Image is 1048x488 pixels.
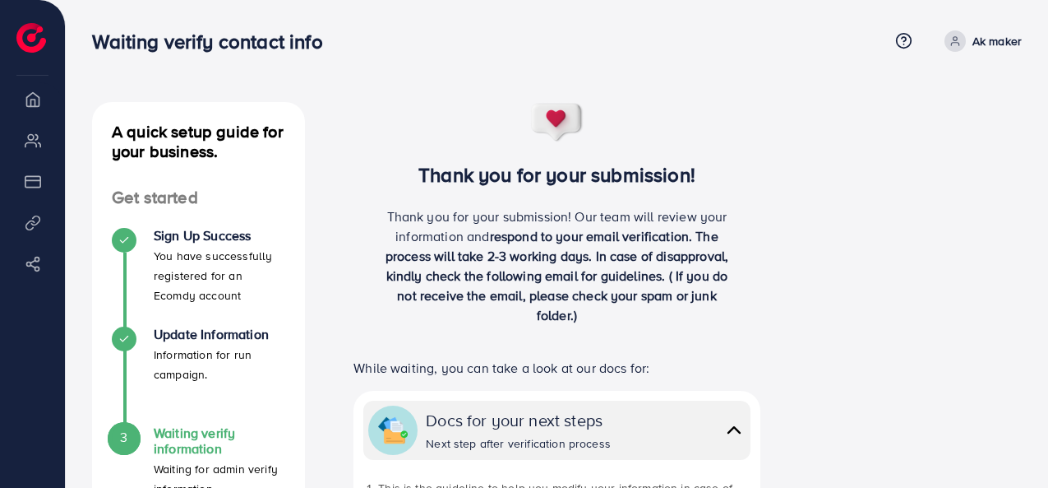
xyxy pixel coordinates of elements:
p: Ak maker [972,31,1022,51]
h4: Waiting verify information [154,425,285,457]
div: Next step after verification process [426,435,611,452]
span: respond to your email verification. The process will take 2-3 working days. In case of disapprova... [385,227,728,324]
h4: Sign Up Success [154,228,285,244]
img: success [530,102,584,143]
li: Update Information [92,327,305,425]
img: collapse [378,416,408,445]
p: Information for run campaign. [154,345,285,384]
div: Docs for your next steps [426,408,611,432]
span: 3 [120,428,127,447]
a: Ak maker [938,30,1022,52]
img: collapse [723,418,746,442]
li: Sign Up Success [92,228,305,327]
h4: Update Information [154,327,285,342]
img: logo [16,23,46,53]
p: Thank you for your submission! Our team will review your information and [376,207,738,325]
h4: Get started [92,188,305,208]
h3: Thank you for your submission! [331,163,783,187]
h3: Waiting verify contact info [92,30,335,53]
h4: A quick setup guide for your business. [92,122,305,161]
p: While waiting, you can take a look at our docs for: [353,358,760,378]
p: You have successfully registered for an Ecomdy account [154,246,285,305]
